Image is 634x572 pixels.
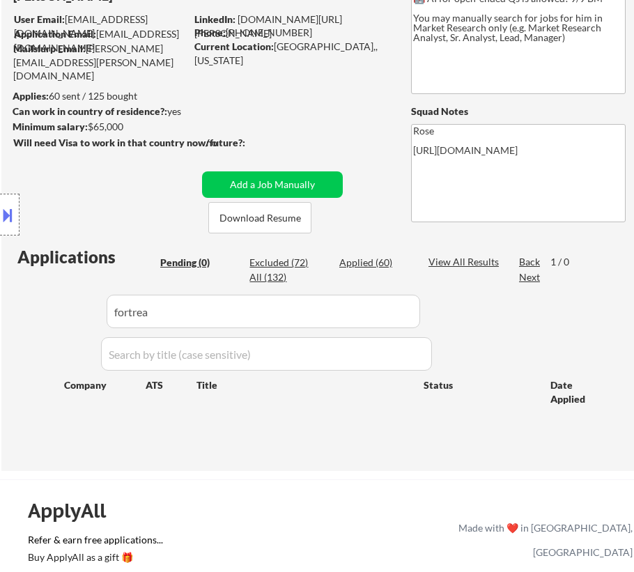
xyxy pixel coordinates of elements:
[519,270,541,284] div: Next
[194,40,392,67] div: [GEOGRAPHIC_DATA],, [US_STATE]
[13,42,86,54] strong: Mailslurp Email:
[249,256,319,270] div: Excluded (72)
[194,40,274,52] strong: Current Location:
[550,378,605,405] div: Date Applied
[14,13,222,40] div: [EMAIL_ADDRESS][DOMAIN_NAME]
[194,26,392,40] div: [PHONE_NUMBER]
[14,28,96,40] strong: Application Email:
[519,255,541,269] div: Back
[14,13,65,25] strong: User Email:
[428,255,503,269] div: View All Results
[28,535,167,550] a: Refer & earn free applications...
[194,26,226,38] strong: Phone:
[550,255,582,269] div: 1 / 0
[453,516,633,564] div: Made with ❤️ in [GEOGRAPHIC_DATA], [GEOGRAPHIC_DATA]
[28,552,167,562] div: Buy ApplyAll as a gift 🎁
[411,105,626,118] div: Squad Notes
[208,202,311,233] button: Download Resume
[202,171,343,198] button: Add a Job Manually
[64,378,146,392] div: Company
[13,42,222,83] div: [PERSON_NAME][EMAIL_ADDRESS][PERSON_NAME][DOMAIN_NAME]
[28,550,167,567] a: Buy ApplyAll as a gift 🎁
[28,499,121,523] div: ApplyAll
[14,27,222,54] div: [EMAIL_ADDRESS][DOMAIN_NAME]
[146,378,196,392] div: ATS
[194,13,342,39] a: [DOMAIN_NAME][URL][PERSON_NAME]
[424,372,530,397] div: Status
[194,13,235,25] strong: LinkedIn:
[196,378,410,392] div: Title
[107,295,420,328] input: Search by company (case sensitive)
[339,256,409,270] div: Applied (60)
[101,337,432,371] input: Search by title (case sensitive)
[249,270,319,284] div: All (132)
